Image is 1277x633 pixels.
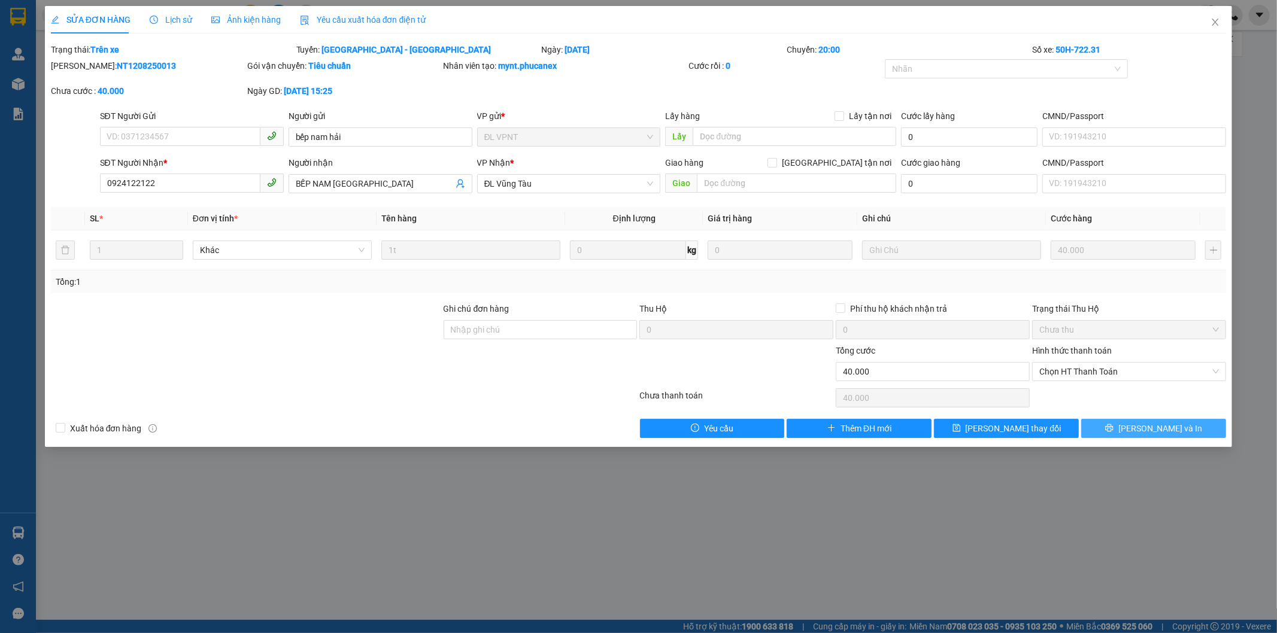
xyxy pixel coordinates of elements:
[193,214,238,223] span: Đơn vị tính
[247,84,441,98] div: Ngày GD:
[211,15,281,25] span: Ảnh kiện hàng
[901,111,955,121] label: Cước lấy hàng
[901,158,960,168] label: Cước giao hàng
[777,156,896,169] span: [GEOGRAPHIC_DATA] tận nơi
[50,43,295,56] div: Trạng thái:
[65,422,147,435] span: Xuất hóa đơn hàng
[1118,422,1202,435] span: [PERSON_NAME] và In
[51,59,245,72] div: [PERSON_NAME]:
[639,389,835,410] div: Chưa thanh toán
[267,131,277,141] span: phone
[613,214,656,223] span: Định lượng
[484,175,654,193] span: ĐL Vũng Tàu
[697,174,896,193] input: Dọc đường
[693,127,896,146] input: Dọc đường
[1039,321,1219,339] span: Chưa thu
[1205,241,1221,260] button: plus
[708,241,853,260] input: 0
[51,16,59,24] span: edit
[247,59,441,72] div: Gói vận chuyển:
[1105,424,1114,433] span: printer
[56,275,493,288] div: Tổng: 1
[665,111,700,121] span: Lấy hàng
[381,214,417,223] span: Tên hàng
[691,424,699,433] span: exclamation-circle
[841,422,891,435] span: Thêm ĐH mới
[1032,302,1226,315] div: Trạng thái Thu Hộ
[665,158,703,168] span: Giao hàng
[686,241,698,260] span: kg
[818,45,840,54] b: 20:00
[90,214,99,223] span: SL
[300,16,310,25] img: icon
[845,302,952,315] span: Phí thu hộ khách nhận trả
[308,61,351,71] b: Tiêu chuẩn
[100,109,284,123] div: SĐT Người Gửi
[726,61,730,71] b: 0
[484,128,654,146] span: ĐL VPNT
[688,59,882,72] div: Cước rồi :
[565,45,590,54] b: [DATE]
[200,241,365,259] span: Khác
[381,241,560,260] input: VD: Bàn, Ghế
[267,178,277,187] span: phone
[708,214,752,223] span: Giá trị hàng
[836,346,875,355] span: Tổng cước
[284,86,332,96] b: [DATE] 15:25
[148,424,157,433] span: info-circle
[665,174,697,193] span: Giao
[704,422,733,435] span: Yêu cầu
[1051,241,1196,260] input: 0
[90,45,119,54] b: Trên xe
[1042,109,1226,123] div: CMND/Passport
[322,45,492,54] b: [GEOGRAPHIC_DATA] - [GEOGRAPHIC_DATA]
[295,43,541,56] div: Tuyến:
[844,109,896,123] span: Lấy tận nơi
[1081,419,1226,438] button: printer[PERSON_NAME] và In
[444,59,687,72] div: Nhân viên tạo:
[1031,43,1227,56] div: Số xe:
[1199,6,1232,39] button: Close
[300,15,426,25] span: Yêu cầu xuất hóa đơn điện tử
[827,424,836,433] span: plus
[966,422,1061,435] span: [PERSON_NAME] thay đổi
[150,15,192,25] span: Lịch sử
[1211,17,1220,27] span: close
[98,86,124,96] b: 40.000
[953,424,961,433] span: save
[150,16,158,24] span: clock-circle
[51,15,131,25] span: SỬA ĐƠN HÀNG
[477,109,661,123] div: VP gửi
[1042,156,1226,169] div: CMND/Passport
[901,174,1038,193] input: Cước giao hàng
[51,84,245,98] div: Chưa cước :
[640,419,785,438] button: exclamation-circleYêu cầu
[444,320,638,339] input: Ghi chú đơn hàng
[785,43,1031,56] div: Chuyến:
[117,61,176,71] b: NT1208250013
[541,43,786,56] div: Ngày:
[289,109,472,123] div: Người gửi
[1055,45,1100,54] b: 50H-722.31
[901,127,1038,147] input: Cước lấy hàng
[499,61,557,71] b: mynt.phucanex
[211,16,220,24] span: picture
[289,156,472,169] div: Người nhận
[665,127,693,146] span: Lấy
[56,241,75,260] button: delete
[639,304,667,314] span: Thu Hộ
[1051,214,1092,223] span: Cước hàng
[444,304,509,314] label: Ghi chú đơn hàng
[787,419,932,438] button: plusThêm ĐH mới
[100,156,284,169] div: SĐT Người Nhận
[934,419,1079,438] button: save[PERSON_NAME] thay đổi
[456,179,465,188] span: user-add
[477,158,511,168] span: VP Nhận
[1032,346,1112,355] label: Hình thức thanh toán
[857,207,1046,230] th: Ghi chú
[862,241,1041,260] input: Ghi Chú
[1039,363,1219,381] span: Chọn HT Thanh Toán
